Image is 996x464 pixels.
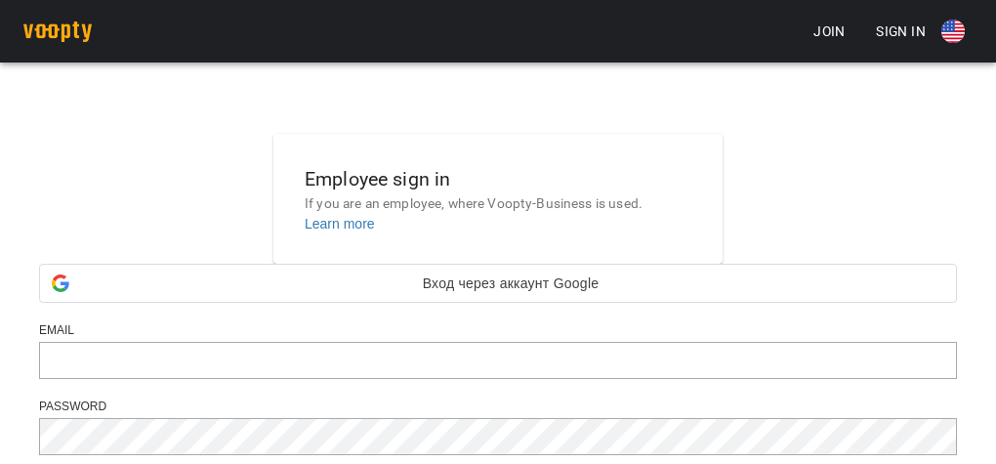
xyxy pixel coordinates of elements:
[23,21,92,42] img: voopty.png
[305,216,375,232] a: Learn more
[868,14,934,49] a: Sign In
[305,194,691,214] p: If you are an employee, where Voopty-Business is used.
[39,399,957,415] div: Password
[941,20,965,43] img: US.svg
[39,322,957,339] div: Email
[305,164,691,194] h6: Employee sign in
[876,20,926,43] span: Sign In
[806,14,868,49] a: Join
[813,20,846,43] span: Join
[289,148,707,249] button: Employee sign inIf you are an employee, where Voopty-Business is used.Learn more
[77,274,944,293] span: Вход через аккаунт Google
[39,264,957,303] div: Вход через аккаунт Google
